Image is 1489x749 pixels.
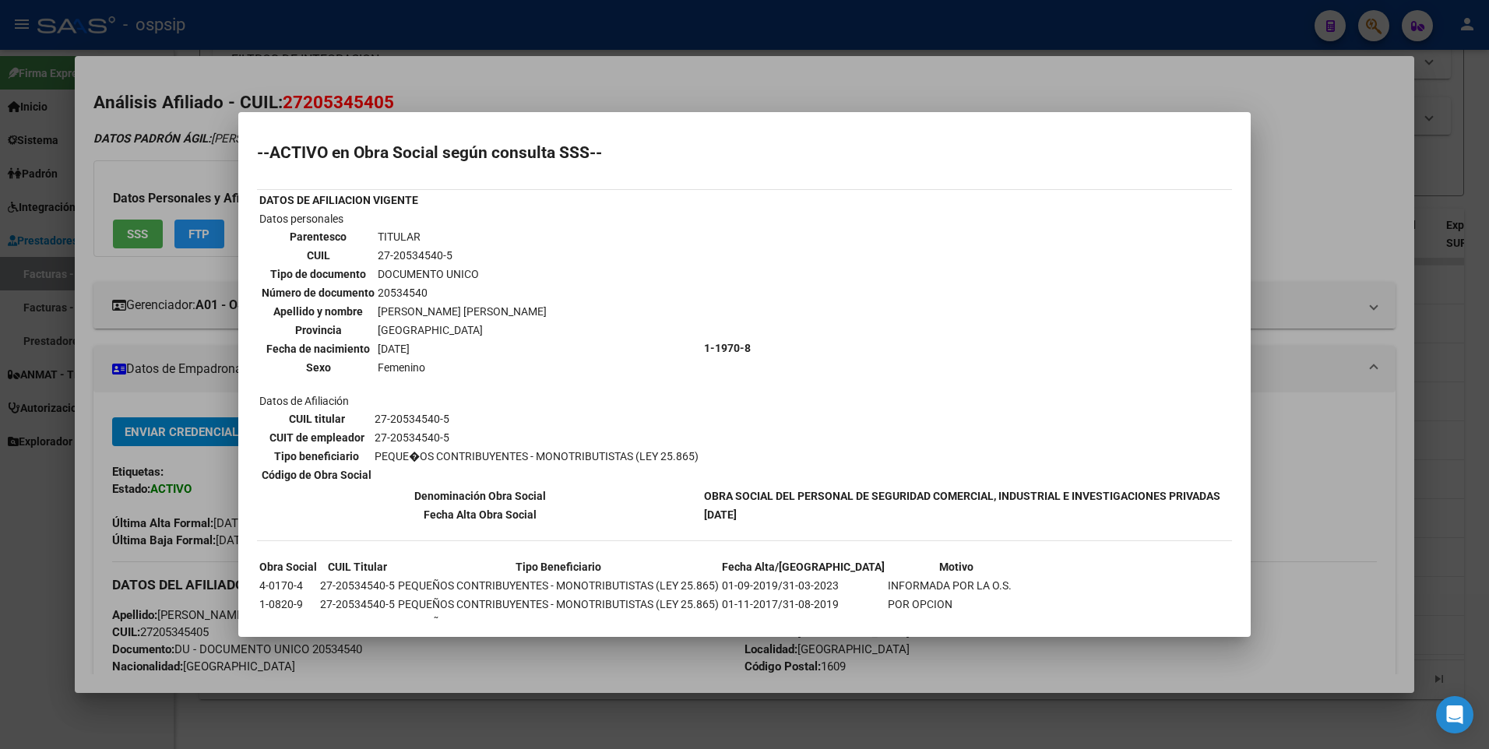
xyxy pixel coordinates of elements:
[259,614,318,631] td: 1-1970-8
[261,247,375,264] th: CUIL
[257,145,1232,160] h2: --ACTIVO en Obra Social según consulta SSS--
[704,490,1220,502] b: OBRA SOCIAL DEL PERSONAL DE SEGURIDAD COMERCIAL, INDUSTRIAL E INVESTIGACIONES PRIVADAS
[721,614,885,631] td: 01-05-2016/31-10-2017
[377,322,547,339] td: [GEOGRAPHIC_DATA]
[887,577,1025,594] td: INFORMADA POR LA O.S.
[261,429,372,446] th: CUIT de empleador
[319,596,396,613] td: 27-20534540-5
[261,410,372,427] th: CUIL titular
[377,284,547,301] td: 20534540
[261,265,375,283] th: Tipo de documento
[377,359,547,376] td: Femenino
[259,506,702,523] th: Fecha Alta Obra Social
[261,359,375,376] th: Sexo
[704,508,737,521] b: [DATE]
[319,577,396,594] td: 27-20534540-5
[319,614,396,631] td: 27-20534540-5
[259,596,318,613] td: 1-0820-9
[374,410,699,427] td: 27-20534540-5
[261,284,375,301] th: Número de documento
[377,265,547,283] td: DOCUMENTO UNICO
[397,558,720,575] th: Tipo Beneficiario
[377,247,547,264] td: 27-20534540-5
[261,303,375,320] th: Apellido y nombre
[261,322,375,339] th: Provincia
[259,577,318,594] td: 4-0170-4
[704,342,751,354] b: 1-1970-8
[374,429,699,446] td: 27-20534540-5
[1436,696,1473,733] div: Open Intercom Messenger
[261,340,375,357] th: Fecha de nacimiento
[261,448,372,465] th: Tipo beneficiario
[374,448,699,465] td: PEQUE�OS CONTRIBUYENTES - MONOTRIBUTISTAS (LEY 25.865)
[397,596,720,613] td: PEQUEÑOS CONTRIBUYENTES - MONOTRIBUTISTAS (LEY 25.865)
[261,228,375,245] th: Parentesco
[259,210,702,486] td: Datos personales Datos de Afiliación
[319,558,396,575] th: CUIL Titular
[259,487,702,505] th: Denominación Obra Social
[259,194,418,206] b: DATOS DE AFILIACION VIGENTE
[397,614,720,631] td: PEQUEÑOS CONTRIBUYENTES - MONOTRIBUTISTAS (LEY 25.865)
[377,228,547,245] td: TITULAR
[261,466,372,484] th: Código de Obra Social
[721,577,885,594] td: 01-09-2019/31-03-2023
[377,303,547,320] td: [PERSON_NAME] [PERSON_NAME]
[397,577,720,594] td: PEQUEÑOS CONTRIBUYENTES - MONOTRIBUTISTAS (LEY 25.865)
[259,558,318,575] th: Obra Social
[887,596,1025,613] td: POR OPCION
[377,340,547,357] td: [DATE]
[887,614,1025,631] td: POR OPCION
[721,596,885,613] td: 01-11-2017/31-08-2019
[887,558,1025,575] th: Motivo
[721,558,885,575] th: Fecha Alta/[GEOGRAPHIC_DATA]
